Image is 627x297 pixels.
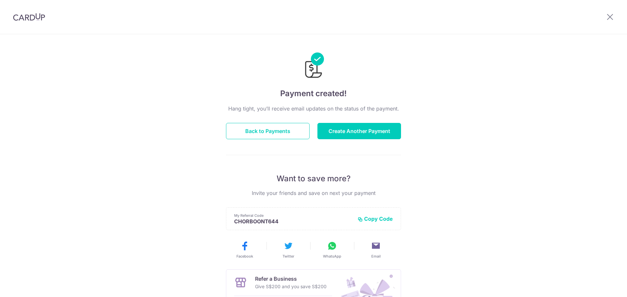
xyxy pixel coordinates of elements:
[255,283,327,290] p: Give S$200 and you save S$200
[13,13,45,21] img: CardUp
[269,241,308,259] button: Twitter
[371,254,381,259] span: Email
[226,173,401,184] p: Want to save more?
[226,88,401,99] h4: Payment created!
[234,218,352,225] p: CHORBOONT644
[226,105,401,112] p: Hang tight, you’ll receive email updates on the status of the payment.
[226,189,401,197] p: Invite your friends and save on next your payment
[234,213,352,218] p: My Referral Code
[255,275,327,283] p: Refer a Business
[225,241,264,259] button: Facebook
[323,254,341,259] span: WhatsApp
[226,123,310,139] button: Back to Payments
[317,123,401,139] button: Create Another Payment
[282,254,294,259] span: Twitter
[357,241,395,259] button: Email
[358,215,393,222] button: Copy Code
[236,254,253,259] span: Facebook
[313,241,351,259] button: WhatsApp
[303,52,324,80] img: Payments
